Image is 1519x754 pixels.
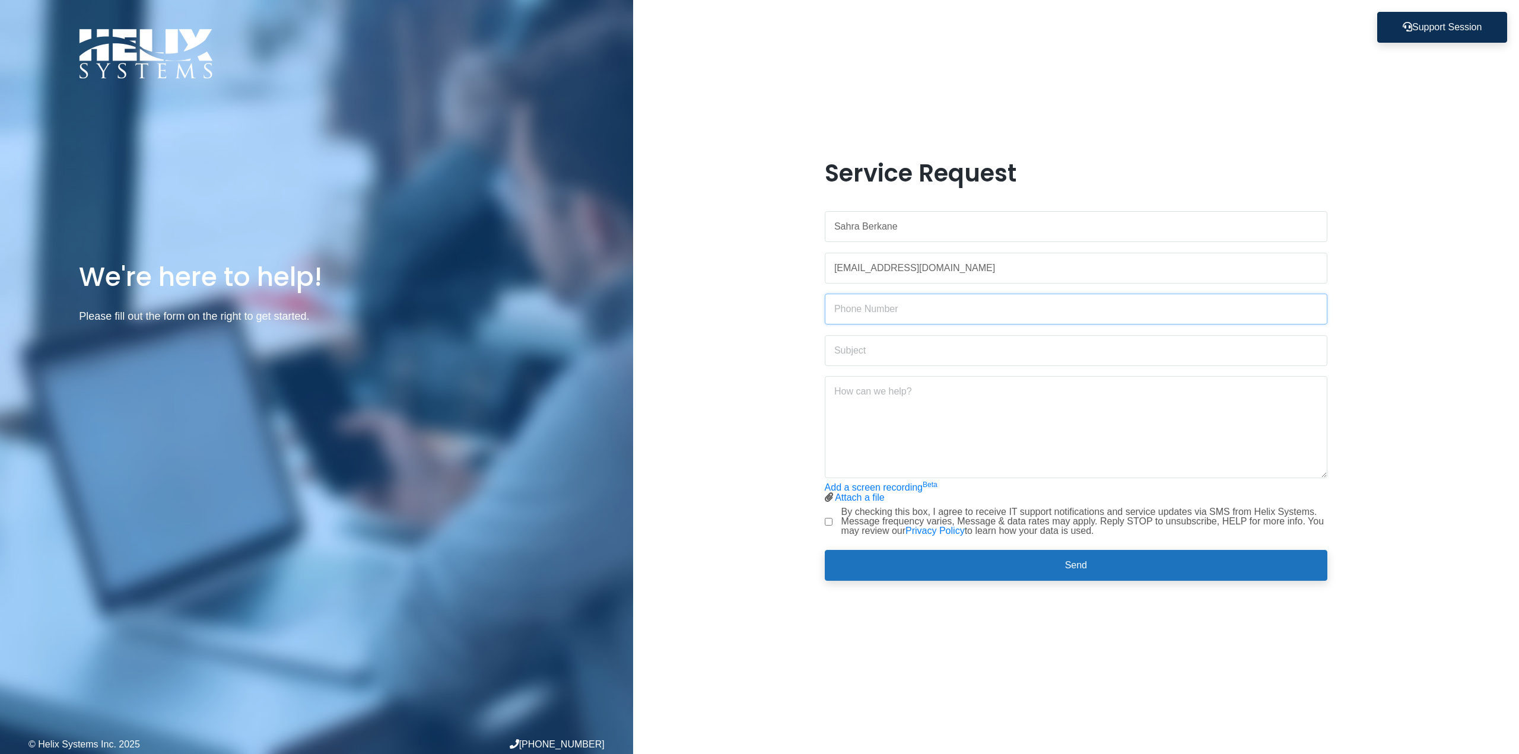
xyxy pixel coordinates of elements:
input: Phone Number [825,294,1328,324]
label: By checking this box, I agree to receive IT support notifications and service updates via SMS fro... [841,507,1328,536]
button: Support Session [1377,12,1507,43]
a: Attach a file [835,492,885,502]
img: Logo [79,28,213,79]
input: Name [825,211,1328,242]
input: Work Email [825,253,1328,284]
div: [PHONE_NUMBER] [316,739,604,749]
button: Send [825,550,1328,581]
p: Please fill out the form on the right to get started. [79,308,554,325]
div: © Helix Systems Inc. 2025 [28,740,316,749]
a: Add a screen recordingBeta [825,482,938,492]
sup: Beta [923,481,938,489]
input: Subject [825,335,1328,366]
h1: Service Request [825,159,1328,187]
h1: We're here to help! [79,260,554,294]
a: Privacy Policy [905,526,965,536]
